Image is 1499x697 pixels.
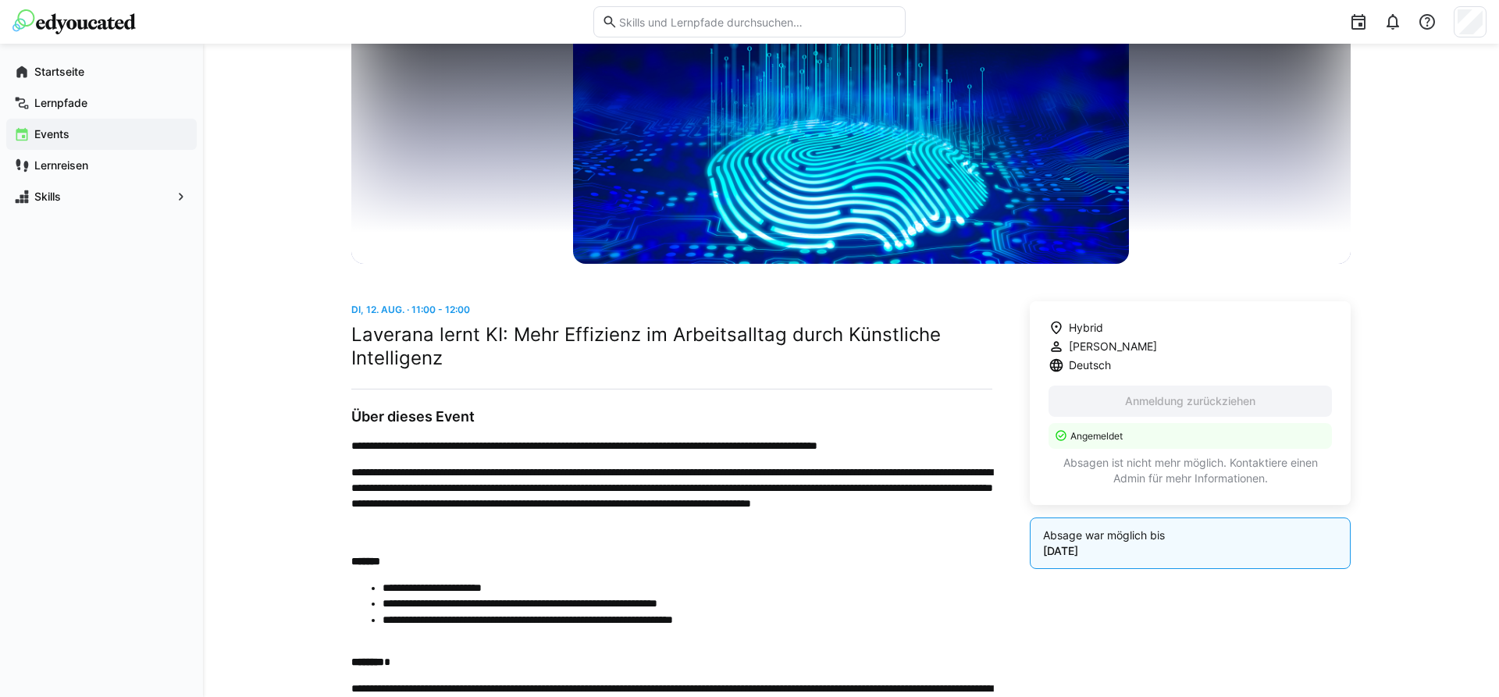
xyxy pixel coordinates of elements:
[351,408,992,425] h3: Über dieses Event
[1123,393,1258,409] span: Anmeldung zurückziehen
[1043,543,1337,559] p: [DATE]
[351,323,992,370] h2: Laverana lernt KI: Mehr Effizienz im Arbeitsalltag durch Künstliche Intelligenz
[1069,339,1157,354] span: [PERSON_NAME]
[618,15,897,29] input: Skills und Lernpfade durchsuchen…
[1043,528,1337,543] p: Absage war möglich bis
[1069,357,1111,373] span: Deutsch
[351,304,470,315] span: Di, 12. Aug. · 11:00 - 12:00
[1049,386,1332,417] button: Anmeldung zurückziehen
[1069,320,1103,336] span: Hybrid
[1070,429,1323,443] p: Angemeldet
[1049,455,1332,486] p: Absagen ist nicht mehr möglich. Kontaktiere einen Admin für mehr Informationen.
